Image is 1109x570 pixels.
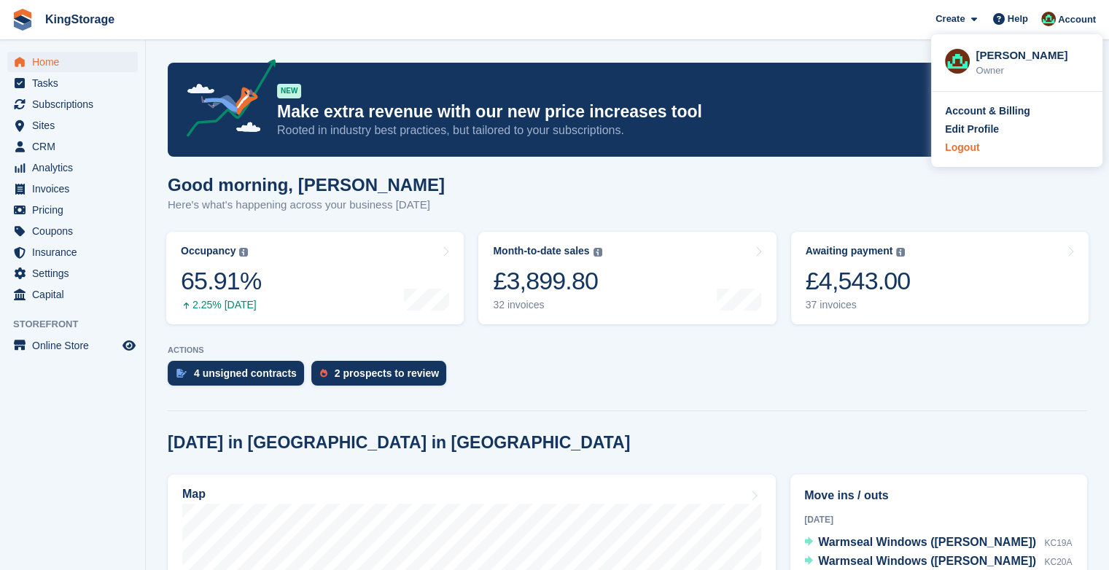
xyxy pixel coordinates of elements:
[7,157,138,178] a: menu
[806,245,893,257] div: Awaiting payment
[168,433,630,453] h2: [DATE] in [GEOGRAPHIC_DATA] in [GEOGRAPHIC_DATA]
[7,73,138,93] a: menu
[168,345,1087,355] p: ACTIONS
[976,63,1089,78] div: Owner
[1044,557,1072,567] span: KC20A
[804,534,1072,553] a: Warmseal Windows ([PERSON_NAME]) KC19A
[39,7,120,31] a: KingStorage
[32,73,120,93] span: Tasks
[181,266,261,296] div: 65.91%
[1008,12,1028,26] span: Help
[818,555,1036,567] span: Warmseal Windows ([PERSON_NAME])
[945,140,1089,155] a: Logout
[791,232,1089,324] a: Awaiting payment £4,543.00 37 invoices
[181,245,236,257] div: Occupancy
[804,487,1073,504] h2: Move ins / outs
[311,361,454,393] a: 2 prospects to review
[493,245,589,257] div: Month-to-date sales
[7,52,138,72] a: menu
[32,200,120,220] span: Pricing
[32,242,120,262] span: Insurance
[277,101,960,122] p: Make extra revenue with our new price increases tool
[804,513,1073,526] div: [DATE]
[12,9,34,31] img: stora-icon-8386f47178a22dfd0bd8f6a31ec36ba5ce8667c1dd55bd0f319d3a0aa187defe.svg
[32,115,120,136] span: Sites
[335,367,439,379] div: 2 prospects to review
[166,232,464,324] a: Occupancy 65.91% 2.25% [DATE]
[32,136,120,157] span: CRM
[945,104,1030,119] div: Account & Billing
[32,52,120,72] span: Home
[320,369,327,378] img: prospect-51fa495bee0391a8d652442698ab0144808aea92771e9ea1ae160a38d050c398.svg
[32,157,120,178] span: Analytics
[806,266,911,296] div: £4,543.00
[7,335,138,356] a: menu
[1058,12,1096,27] span: Account
[818,536,1036,548] span: Warmseal Windows ([PERSON_NAME])
[976,47,1089,60] div: [PERSON_NAME]
[277,84,301,98] div: NEW
[7,115,138,136] a: menu
[32,263,120,284] span: Settings
[7,221,138,241] a: menu
[174,59,276,142] img: price-adjustments-announcement-icon-8257ccfd72463d97f412b2fc003d46551f7dbcb40ab6d574587a9cd5c0d94...
[32,284,120,305] span: Capital
[945,49,970,74] img: John King
[478,232,776,324] a: Month-to-date sales £3,899.80 32 invoices
[493,266,602,296] div: £3,899.80
[168,197,445,214] p: Here's what's happening across your business [DATE]
[168,175,445,195] h1: Good morning, [PERSON_NAME]
[7,94,138,114] a: menu
[945,122,999,137] div: Edit Profile
[945,104,1089,119] a: Account & Billing
[176,369,187,378] img: contract_signature_icon-13c848040528278c33f63329250d36e43548de30e8caae1d1a13099fd9432cc5.svg
[7,242,138,262] a: menu
[594,248,602,257] img: icon-info-grey-7440780725fd019a000dd9b08b2336e03edf1995a4989e88bcd33f0948082b44.svg
[806,299,911,311] div: 37 invoices
[277,122,960,138] p: Rooted in industry best practices, but tailored to your subscriptions.
[7,263,138,284] a: menu
[32,335,120,356] span: Online Store
[7,136,138,157] a: menu
[945,140,979,155] div: Logout
[32,221,120,241] span: Coupons
[7,200,138,220] a: menu
[182,488,206,501] h2: Map
[120,337,138,354] a: Preview store
[935,12,965,26] span: Create
[493,299,602,311] div: 32 invoices
[168,361,311,393] a: 4 unsigned contracts
[1044,538,1072,548] span: KC19A
[7,179,138,199] a: menu
[1041,12,1056,26] img: John King
[896,248,905,257] img: icon-info-grey-7440780725fd019a000dd9b08b2336e03edf1995a4989e88bcd33f0948082b44.svg
[239,248,248,257] img: icon-info-grey-7440780725fd019a000dd9b08b2336e03edf1995a4989e88bcd33f0948082b44.svg
[7,284,138,305] a: menu
[32,179,120,199] span: Invoices
[13,317,145,332] span: Storefront
[32,94,120,114] span: Subscriptions
[181,299,261,311] div: 2.25% [DATE]
[194,367,297,379] div: 4 unsigned contracts
[945,122,1089,137] a: Edit Profile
